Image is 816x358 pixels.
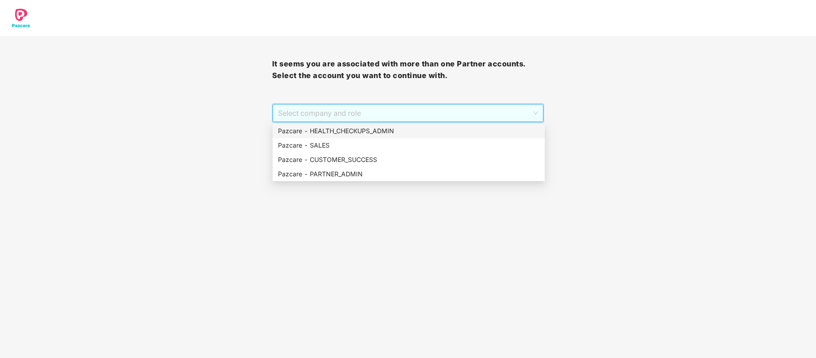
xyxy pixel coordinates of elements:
[273,153,545,167] div: Pazcare - CUSTOMER_SUCCESS
[278,126,539,136] div: Pazcare - HEALTH_CHECKUPS_ADMIN
[273,167,545,181] div: Pazcare - PARTNER_ADMIN
[278,140,539,150] div: Pazcare - SALES
[273,124,545,138] div: Pazcare - HEALTH_CHECKUPS_ADMIN
[273,138,545,153] div: Pazcare - SALES
[278,169,539,179] div: Pazcare - PARTNER_ADMIN
[278,105,538,122] span: Select company and role
[278,155,539,165] div: Pazcare - CUSTOMER_SUCCESS
[272,58,544,81] h3: It seems you are associated with more than one Partner accounts. Select the account you want to c...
